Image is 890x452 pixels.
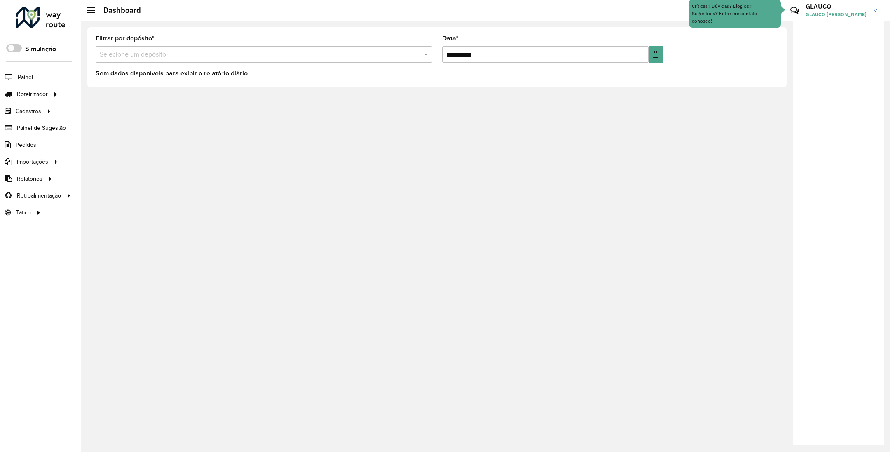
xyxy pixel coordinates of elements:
[17,191,61,200] span: Retroalimentação
[442,33,459,43] label: Data
[786,2,803,19] a: Contato Rápido
[17,124,66,132] span: Painel de Sugestão
[649,46,663,63] button: Choose Date
[17,90,48,99] span: Roteirizador
[17,158,48,166] span: Importações
[806,11,867,18] span: GLAUCO [PERSON_NAME]
[17,174,42,183] span: Relatórios
[16,107,41,115] span: Cadastros
[96,33,155,43] label: Filtrar por depósito
[95,6,141,15] h2: Dashboard
[16,208,31,217] span: Tático
[806,2,867,10] h3: GLAUCO
[18,73,33,82] span: Painel
[16,141,36,149] span: Pedidos
[96,68,248,78] label: Sem dados disponíveis para exibir o relatório diário
[25,44,56,54] label: Simulação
